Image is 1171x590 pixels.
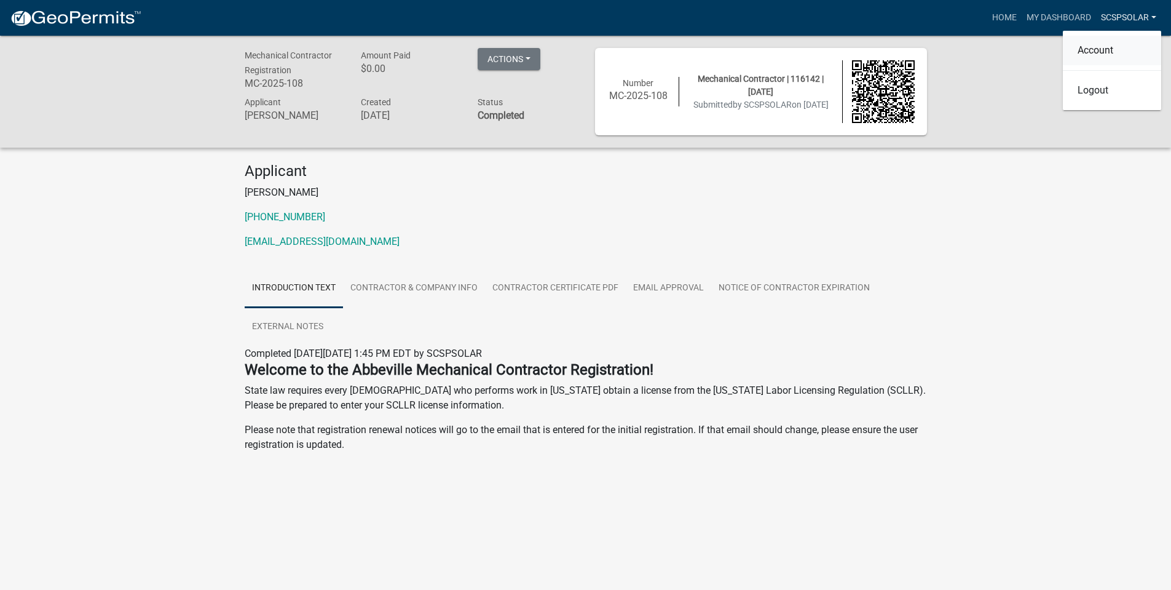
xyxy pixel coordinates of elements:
[1022,6,1096,30] a: My Dashboard
[245,50,332,75] span: Mechanical Contractor Registration
[245,162,927,180] h4: Applicant
[245,78,343,89] h6: MC-2025-108
[623,78,653,88] span: Number
[245,110,343,121] h6: [PERSON_NAME]
[245,423,927,452] p: Please note that registration renewal notices will go to the email that is entered for the initia...
[245,361,653,378] strong: Welcome to the Abbeville Mechanical Contractor Registration!
[1096,6,1161,30] a: SCSPSOLAR
[361,50,411,60] span: Amount Paid
[478,97,503,107] span: Status
[361,110,459,121] h6: [DATE]
[485,269,626,308] a: Contractor Certificate PDF
[987,6,1022,30] a: Home
[245,348,482,359] span: Completed [DATE][DATE] 1:45 PM EDT by SCSPSOLAR
[245,185,927,200] p: [PERSON_NAME]
[245,236,400,247] a: [EMAIL_ADDRESS][DOMAIN_NAME]
[361,63,459,74] h6: $0.00
[607,90,670,102] h6: MC-2025-108
[852,60,915,123] img: QR code
[1063,31,1161,110] div: SCSPSOLAR
[245,211,325,223] a: [PHONE_NUMBER]
[361,97,391,107] span: Created
[478,110,524,121] strong: Completed
[478,48,540,70] button: Actions
[343,269,485,308] a: Contractor & Company Info
[1063,76,1161,105] a: Logout
[245,97,281,107] span: Applicant
[1063,36,1161,65] a: Account
[245,269,343,308] a: Introduction Text
[733,100,792,110] span: by SCSPSOLAR
[693,100,829,110] span: Submitted on [DATE]
[245,308,331,347] a: External Notes
[711,269,877,308] a: Notice of Contractor Expiration
[698,74,824,97] span: Mechanical Contractor | 116142 | [DATE]
[626,269,711,308] a: Email Approval
[245,383,927,413] p: State law requires every [DEMOGRAPHIC_DATA] who performs work in [US_STATE] obtain a license from...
